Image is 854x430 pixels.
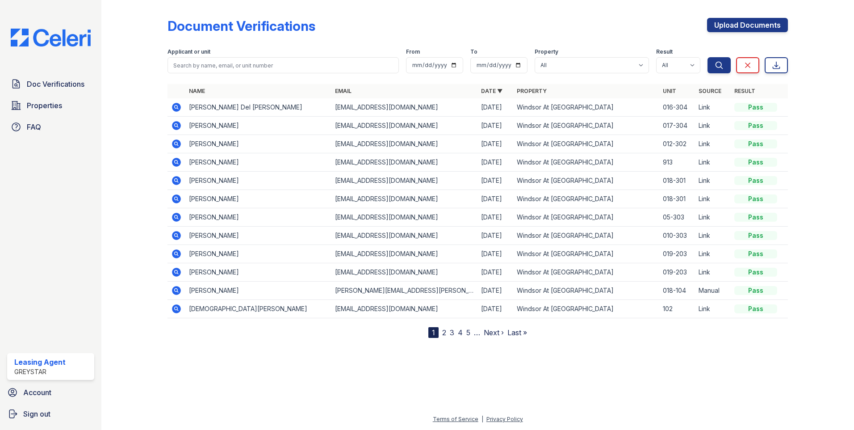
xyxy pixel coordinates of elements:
td: [DATE] [477,135,513,153]
td: Windsor At [GEOGRAPHIC_DATA] [513,98,659,117]
div: Pass [734,213,777,222]
td: [PERSON_NAME] [185,282,331,300]
a: Name [189,88,205,94]
div: Pass [734,103,777,112]
div: Pass [734,176,777,185]
td: Link [695,135,731,153]
td: 016-304 [659,98,695,117]
td: [EMAIL_ADDRESS][DOMAIN_NAME] [331,245,477,263]
td: Link [695,300,731,318]
td: Link [695,190,731,208]
span: Sign out [23,409,50,419]
td: [EMAIL_ADDRESS][DOMAIN_NAME] [331,263,477,282]
td: [DATE] [477,190,513,208]
td: [EMAIL_ADDRESS][DOMAIN_NAME] [331,227,477,245]
td: [PERSON_NAME] [185,227,331,245]
td: 012-302 [659,135,695,153]
a: Terms of Service [433,416,478,422]
td: [PERSON_NAME] [185,245,331,263]
div: Pass [734,304,777,313]
td: Windsor At [GEOGRAPHIC_DATA] [513,153,659,172]
td: [EMAIL_ADDRESS][DOMAIN_NAME] [331,117,477,135]
td: Manual [695,282,731,300]
div: Pass [734,194,777,203]
label: From [406,48,420,55]
a: Email [335,88,352,94]
td: 05-303 [659,208,695,227]
a: FAQ [7,118,94,136]
a: Unit [663,88,676,94]
a: 5 [466,328,470,337]
input: Search by name, email, or unit number [167,57,399,73]
span: FAQ [27,122,41,132]
a: Doc Verifications [7,75,94,93]
td: 019-203 [659,245,695,263]
td: [EMAIL_ADDRESS][DOMAIN_NAME] [331,153,477,172]
td: [PERSON_NAME][EMAIL_ADDRESS][PERSON_NAME][DOMAIN_NAME] [331,282,477,300]
a: Date ▼ [481,88,502,94]
div: Pass [734,268,777,277]
div: Document Verifications [167,18,315,34]
td: Link [695,172,731,190]
td: [PERSON_NAME] [185,263,331,282]
td: [DATE] [477,245,513,263]
td: Windsor At [GEOGRAPHIC_DATA] [513,208,659,227]
span: Doc Verifications [27,79,84,89]
a: Account [4,384,98,401]
a: Upload Documents [707,18,788,32]
td: [PERSON_NAME] [185,208,331,227]
div: Pass [734,158,777,167]
a: Property [517,88,547,94]
td: 913 [659,153,695,172]
td: 010-303 [659,227,695,245]
td: [DATE] [477,263,513,282]
div: Pass [734,249,777,258]
td: [PERSON_NAME] [185,135,331,153]
a: 2 [442,328,446,337]
td: Windsor At [GEOGRAPHIC_DATA] [513,135,659,153]
a: Result [734,88,755,94]
a: 3 [450,328,454,337]
td: [DATE] [477,153,513,172]
td: [DEMOGRAPHIC_DATA][PERSON_NAME] [185,300,331,318]
td: [DATE] [477,208,513,227]
td: [DATE] [477,117,513,135]
td: 019-203 [659,263,695,282]
div: Pass [734,231,777,240]
td: [PERSON_NAME] [185,172,331,190]
td: Link [695,263,731,282]
td: [DATE] [477,98,513,117]
td: [EMAIL_ADDRESS][DOMAIN_NAME] [331,190,477,208]
a: Sign out [4,405,98,423]
div: Pass [734,286,777,295]
td: Windsor At [GEOGRAPHIC_DATA] [513,172,659,190]
td: Windsor At [GEOGRAPHIC_DATA] [513,117,659,135]
td: Link [695,153,731,172]
td: 017-304 [659,117,695,135]
td: Windsor At [GEOGRAPHIC_DATA] [513,190,659,208]
a: Privacy Policy [486,416,523,422]
label: To [470,48,477,55]
td: 018-104 [659,282,695,300]
td: 102 [659,300,695,318]
td: Link [695,227,731,245]
td: Windsor At [GEOGRAPHIC_DATA] [513,282,659,300]
img: CE_Logo_Blue-a8612792a0a2168367f1c8372b55b34899dd931a85d93a1a3d3e32e68fde9ad4.png [4,29,98,46]
label: Result [656,48,673,55]
td: [PERSON_NAME] [185,117,331,135]
td: Link [695,117,731,135]
a: Next › [484,328,504,337]
td: [EMAIL_ADDRESS][DOMAIN_NAME] [331,208,477,227]
td: 018-301 [659,172,695,190]
td: Link [695,245,731,263]
a: Source [699,88,721,94]
span: Account [23,387,51,398]
td: Link [695,98,731,117]
div: 1 [428,327,439,338]
label: Applicant or unit [167,48,210,55]
td: Windsor At [GEOGRAPHIC_DATA] [513,227,659,245]
a: Last » [507,328,527,337]
label: Property [535,48,558,55]
td: Windsor At [GEOGRAPHIC_DATA] [513,263,659,282]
